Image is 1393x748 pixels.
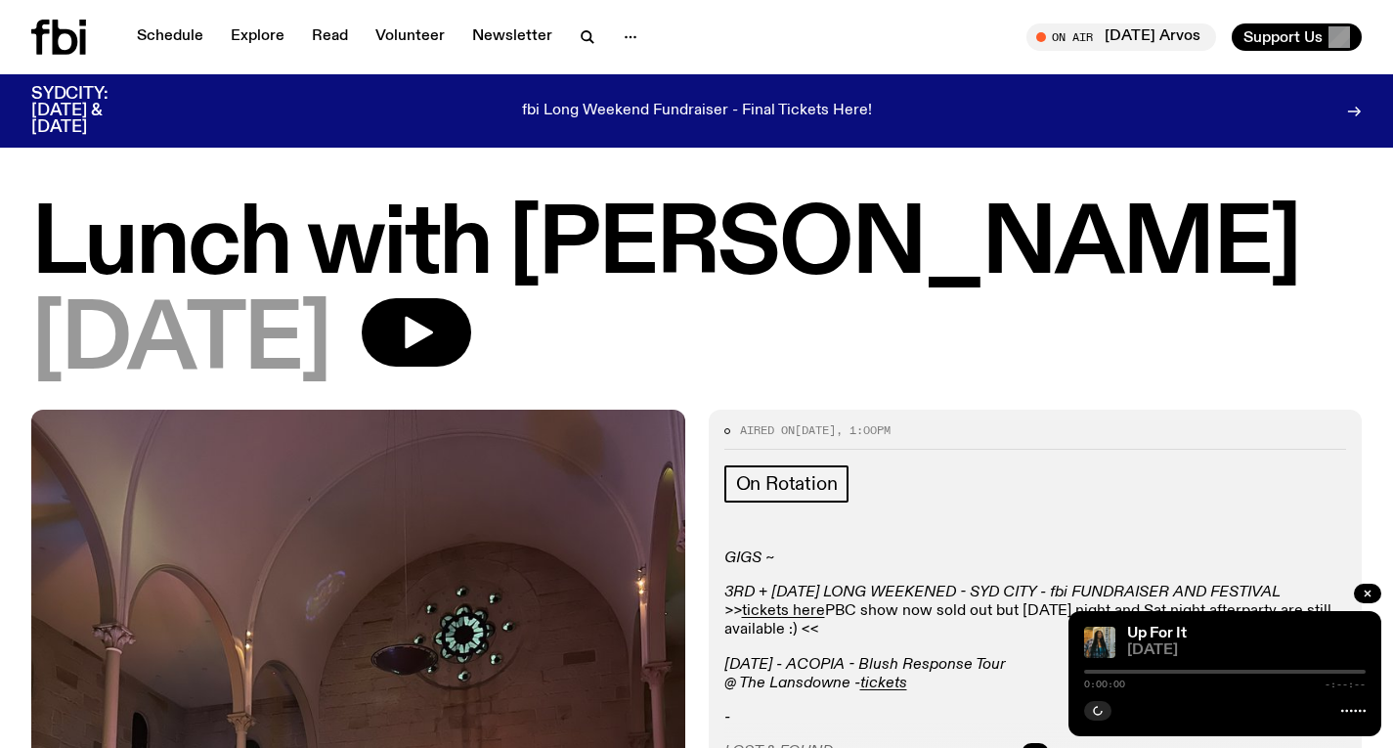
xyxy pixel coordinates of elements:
[724,584,1347,640] p: PBC show now sold out but [DATE] night and Sat night afterparty are still available :) <<
[31,298,330,386] span: [DATE]
[1127,626,1187,641] a: Up For It
[836,422,891,438] span: , 1:00pm
[1084,627,1115,658] img: Ify - a Brown Skin girl with black braided twists, looking up to the side with her tongue stickin...
[1325,680,1366,689] span: -:--:--
[724,465,849,503] a: On Rotation
[300,23,360,51] a: Read
[522,103,872,120] p: fbi Long Weekend Fundraiser - Final Tickets Here!
[1084,680,1125,689] span: 0:00:00
[1232,23,1362,51] button: Support Us
[31,86,156,136] h3: SYDCITY: [DATE] & [DATE]
[795,422,836,438] span: [DATE]
[724,585,1281,600] em: 3RD + [DATE] LONG WEEKENED - SYD CITY - fbi FUNDRAISER AND FESTIVAL
[1026,23,1216,51] button: On Air[DATE] Arvos
[460,23,564,51] a: Newsletter
[219,23,296,51] a: Explore
[736,473,838,495] span: On Rotation
[742,603,825,619] a: tickets here
[860,676,907,691] a: tickets
[1243,28,1323,46] span: Support Us
[724,603,742,619] em: >>
[724,550,774,566] em: GIGS ~
[724,657,1006,673] em: [DATE] - ACOPIA - Blush Response Tour
[364,23,457,51] a: Volunteer
[1127,643,1366,658] span: [DATE]
[740,422,795,438] span: Aired on
[31,202,1362,290] h1: Lunch with [PERSON_NAME]
[724,676,860,691] em: @ The Lansdowne -
[125,23,215,51] a: Schedule
[724,710,730,726] em: -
